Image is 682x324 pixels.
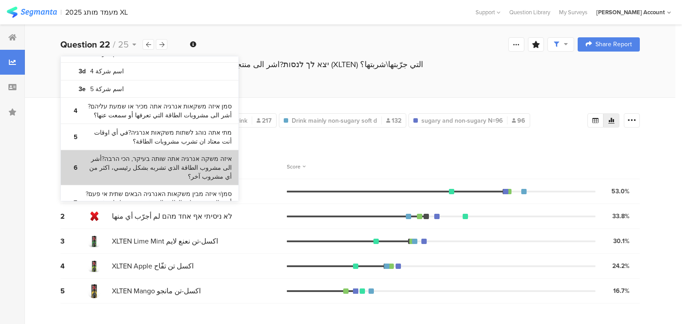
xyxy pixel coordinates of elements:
[90,49,124,58] bdi: اسم شركة 3
[61,98,238,124] a: 4 סמן איזה משקאות אנרגיה אתה מכיר או שמעת עליהם?أشر الى مشروبات الطاقة التي تعرفها أو سمعت عنها؟
[61,150,238,185] a: 6 איזה משקה אנרגיה אתה שותה בעיקר, הכי הרבה?أشر الى مشروب الطاقة الذي تشربه بشكل رئيسي، اكثر من أ...
[87,234,101,248] img: d3718dnoaommpf.cloudfront.net%2Fitem%2Ffe2ef4855ea9a15039d2.png
[60,7,62,17] div: |
[595,41,632,48] span: Share Report
[60,286,87,296] div: 5
[65,8,128,16] div: 2025 מעמד מותג XL
[67,199,83,208] b: 7
[74,85,90,94] b: 3e
[60,38,110,51] b: Question 22
[112,211,232,221] span: לא ניסיתי אף אחד מהם لم أجرّب أي منها
[613,236,630,246] div: 30.1%
[112,236,218,246] span: XLTEN Lime Mint اكسل-تن نعنع لايم
[90,85,124,94] bdi: اسم شركة 5
[83,190,232,216] bdi: סמן/י איזה מבין משקאות האנרגיה הבאים שתית אי פעם?أشر الى مشروبات الطاقة التي قمت بشربها ولو مرّة ...
[118,38,129,51] span: 25
[60,261,87,271] div: 4
[60,59,640,70] div: סמן/י אילו מהמוצרים הבאים של XLTEN יצא לך לנסות?اشر الى منتجات اكسل تن (XLTEN) التي جرّبتها\شربتها؟
[612,212,630,221] div: 33.8%
[67,133,83,142] b: 5
[61,80,238,98] a: 3e اسم شركة 5
[87,209,101,224] img: d3718dnoaommpf.cloudfront.net%2Fitem%2Feca863a305e66899ebf4.png
[61,185,238,220] a: 7 סמן/י איזה מבין משקאות האנרגיה הבאים שתית אי פעם?أشر الى مشروبات الطاقة التي قمت بشربها ولو مرّ...
[83,128,232,146] bdi: מתי אתה נוהג לשתות משקאות אנרגיה?في أي اوقات أنت معتاد ان تشرب مشروبات الطاقة؟
[555,8,592,16] a: My Surveys
[596,8,665,16] div: [PERSON_NAME] Account
[74,67,90,76] b: 3d
[90,67,124,76] bdi: اسم شركة 4
[67,107,83,116] b: 4
[112,261,194,271] span: XLTEN Apple اكسل تن تفّاح
[61,124,238,150] a: 5 מתי אתה נוהג לשתות משקאות אנרגיה?في أي اوقات أنت معتاد ان تشرب مشروبات الطاقة؟
[292,116,377,125] span: Drink mainly non-sugary soft d
[87,284,101,298] img: d3718dnoaommpf.cloudfront.net%2Fitem%2F1c32ff576b34d9b7db49.png
[113,38,115,51] span: /
[7,7,57,18] img: segmanta logo
[60,211,87,221] div: 2
[67,164,83,172] b: 6
[421,116,503,125] span: sugary and non-sugary N=96
[257,116,272,125] span: 217
[386,116,401,125] span: 132
[87,259,101,273] img: d3718dnoaommpf.cloudfront.net%2Fitem%2Fe9050b75f040b33f38a8.png
[512,116,525,125] span: 96
[611,187,630,196] div: 53.0%
[112,286,201,296] span: XLTEN Mango اكسل-تن مانجو
[287,163,305,171] div: Score
[476,5,500,19] div: Support
[60,236,87,246] div: 3
[612,261,630,271] div: 24.2%
[505,8,555,16] a: Question Library
[613,286,630,296] div: 16.7%
[74,49,90,58] b: 3c
[83,155,232,181] bdi: איזה משקה אנרגיה אתה שותה בעיקר, הכי הרבה?أشر الى مشروب الطاقة الذي تشربه بشكل رئيسي، اكثر من أي ...
[83,102,232,120] bdi: סמן איזה משקאות אנרגיה אתה מכיר או שמעת עליהם?أشر الى مشروبات الطاقة التي تعرفها أو سمعت عنها؟
[61,63,238,80] a: 3d اسم شركة 4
